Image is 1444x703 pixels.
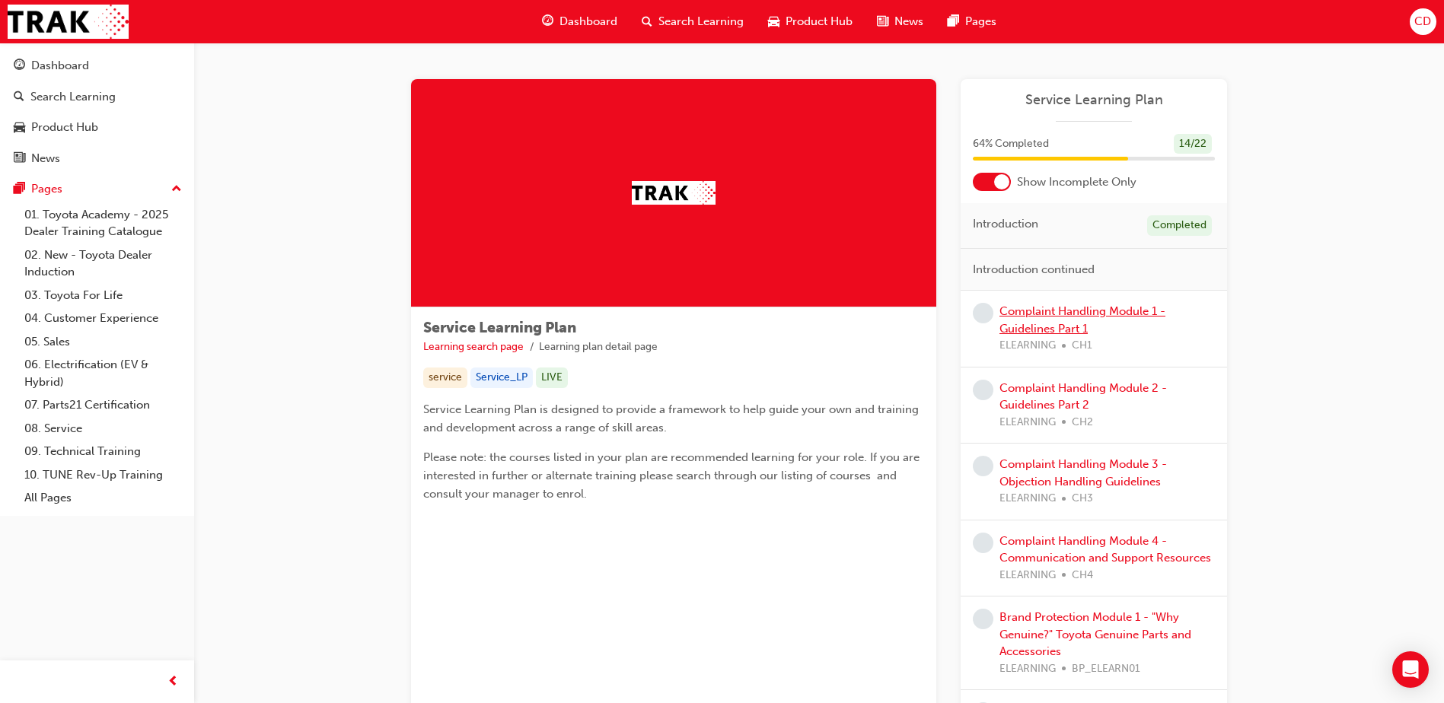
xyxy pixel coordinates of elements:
div: Service_LP [470,367,533,388]
a: 01. Toyota Academy - 2025 Dealer Training Catalogue [18,203,188,243]
a: 08. Service [18,417,188,441]
span: CH3 [1072,490,1093,507]
a: news-iconNews [865,6,936,37]
span: guage-icon [542,12,553,31]
span: Service Learning Plan [423,319,576,336]
div: News [31,150,60,167]
span: up-icon [171,180,182,199]
span: ELEARNING [999,567,1056,584]
span: search-icon [642,12,652,31]
span: news-icon [877,12,888,31]
span: news-icon [14,152,25,166]
span: pages-icon [14,183,25,196]
a: search-iconSearch Learning [630,6,756,37]
a: 03. Toyota For Life [18,284,188,307]
span: learningRecordVerb_NONE-icon [973,609,993,629]
a: 09. Technical Training [18,440,188,463]
a: Learning search page [423,340,524,353]
span: Introduction continued [973,261,1095,278]
a: News [6,145,188,173]
div: service [423,367,467,388]
div: Completed [1147,215,1212,236]
span: CH1 [1072,337,1092,355]
span: CD [1414,13,1431,30]
span: Show Incomplete Only [1017,173,1136,191]
a: 10. TUNE Rev-Up Training [18,463,188,487]
span: search-icon [14,91,24,104]
span: learningRecordVerb_NONE-icon [973,456,993,476]
a: 07. Parts21 Certification [18,393,188,417]
button: Pages [6,175,188,203]
span: Please note: the courses listed in your plan are recommended learning for your role. If you are i... [423,450,923,501]
span: Search Learning [658,13,744,30]
span: CH2 [1072,414,1093,431]
span: Pages [965,13,996,30]
a: pages-iconPages [936,6,1009,37]
div: Pages [31,180,62,198]
span: learningRecordVerb_NONE-icon [973,533,993,553]
span: News [894,13,923,30]
li: Learning plan detail page [539,339,658,356]
div: Search Learning [30,88,116,106]
button: CD [1410,8,1436,35]
span: 64 % Completed [973,135,1049,153]
span: prev-icon [167,673,179,692]
a: Product Hub [6,113,188,142]
a: Service Learning Plan [973,91,1215,109]
span: pages-icon [948,12,959,31]
a: All Pages [18,486,188,510]
span: ELEARNING [999,660,1056,678]
span: car-icon [14,121,25,135]
a: Dashboard [6,52,188,80]
span: learningRecordVerb_NONE-icon [973,380,993,400]
div: LIVE [536,367,568,388]
a: Brand Protection Module 1 - "Why Genuine?" Toyota Genuine Parts and Accessories [999,610,1191,658]
a: car-iconProduct Hub [756,6,865,37]
span: ELEARNING [999,414,1056,431]
span: guage-icon [14,59,25,73]
span: ELEARNING [999,490,1056,507]
div: 14 / 22 [1174,134,1212,154]
div: Product Hub [31,119,98,136]
div: Open Intercom Messenger [1392,651,1429,688]
span: BP_ELEARN01 [1072,660,1140,678]
img: Trak [8,5,129,39]
span: Product Hub [786,13,853,30]
span: learningRecordVerb_NONE-icon [973,303,993,323]
a: Search Learning [6,83,188,111]
a: Complaint Handling Module 2 - Guidelines Part 2 [999,381,1167,412]
a: Complaint Handling Module 4 - Communication and Support Resources [999,534,1211,565]
span: CH4 [1072,567,1093,584]
span: Dashboard [559,13,617,30]
a: 06. Electrification (EV & Hybrid) [18,353,188,393]
a: guage-iconDashboard [530,6,630,37]
img: Trak [632,181,716,205]
a: Complaint Handling Module 1 - Guidelines Part 1 [999,304,1165,336]
button: DashboardSearch LearningProduct HubNews [6,49,188,175]
span: Introduction [973,215,1038,233]
span: Service Learning Plan is designed to provide a framework to help guide your own and training and ... [423,402,922,434]
span: ELEARNING [999,337,1056,355]
a: 04. Customer Experience [18,307,188,330]
a: 05. Sales [18,330,188,354]
div: Dashboard [31,57,89,75]
span: car-icon [768,12,779,31]
a: 02. New - Toyota Dealer Induction [18,243,188,284]
a: Complaint Handling Module 3 - Objection Handling Guidelines [999,457,1167,488]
